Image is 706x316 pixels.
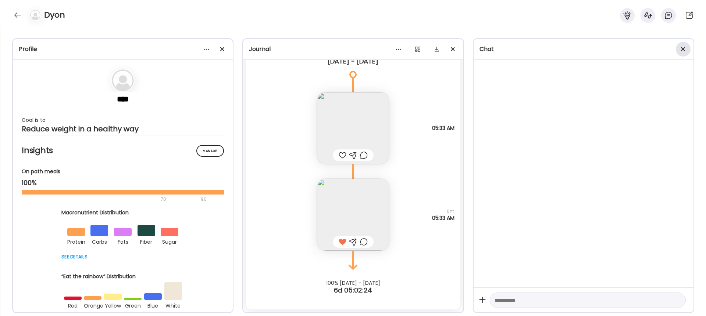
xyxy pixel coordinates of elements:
div: 6d 05:02:24 [243,286,463,295]
img: bg-avatar-default.svg [30,10,40,20]
div: [DATE] - [DATE] [252,57,454,66]
div: 100% [22,178,224,187]
img: images%2FTlIgfnJDQVZoxOMizPb88fxbqJH3%2FUi3NBt6onWx6VVmxixMq%2FLVcOUb8d5RxemsuKMIvA_240 [317,92,389,164]
div: yellow [104,300,122,310]
div: 100% [DATE] - [DATE] [243,280,463,286]
div: protein [67,236,85,246]
div: Manage [196,145,224,157]
div: sugar [161,236,178,246]
div: fats [114,236,132,246]
span: 05:33 AM [432,125,454,131]
div: 90 [200,195,207,204]
div: fiber [138,236,155,246]
div: On path meals [22,168,224,175]
div: carbs [90,236,108,246]
h4: Dyon [44,9,65,21]
div: white [164,300,182,310]
img: bg-avatar-default.svg [112,69,134,91]
div: Reduce weight in a healthy way [22,124,224,133]
div: orange [84,300,101,310]
div: Profile [19,45,227,54]
span: 0m [432,208,454,215]
div: green [124,300,142,310]
h2: Insights [22,145,224,156]
div: red [64,300,82,310]
span: 05:33 AM [432,215,454,221]
div: blue [144,300,162,310]
div: Goal is to [22,116,224,124]
img: images%2FTlIgfnJDQVZoxOMizPb88fxbqJH3%2FfnY9gtfa7BMlNANJOClJ%2FcE9t4G6yrdVuWY4TTMAJ_240 [317,179,389,251]
div: “Eat the rainbow” Distribution [61,273,184,280]
div: 70 [22,195,199,204]
div: Journal [249,45,457,54]
div: Chat [479,45,688,54]
div: Macronutrient Distribution [61,209,184,217]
